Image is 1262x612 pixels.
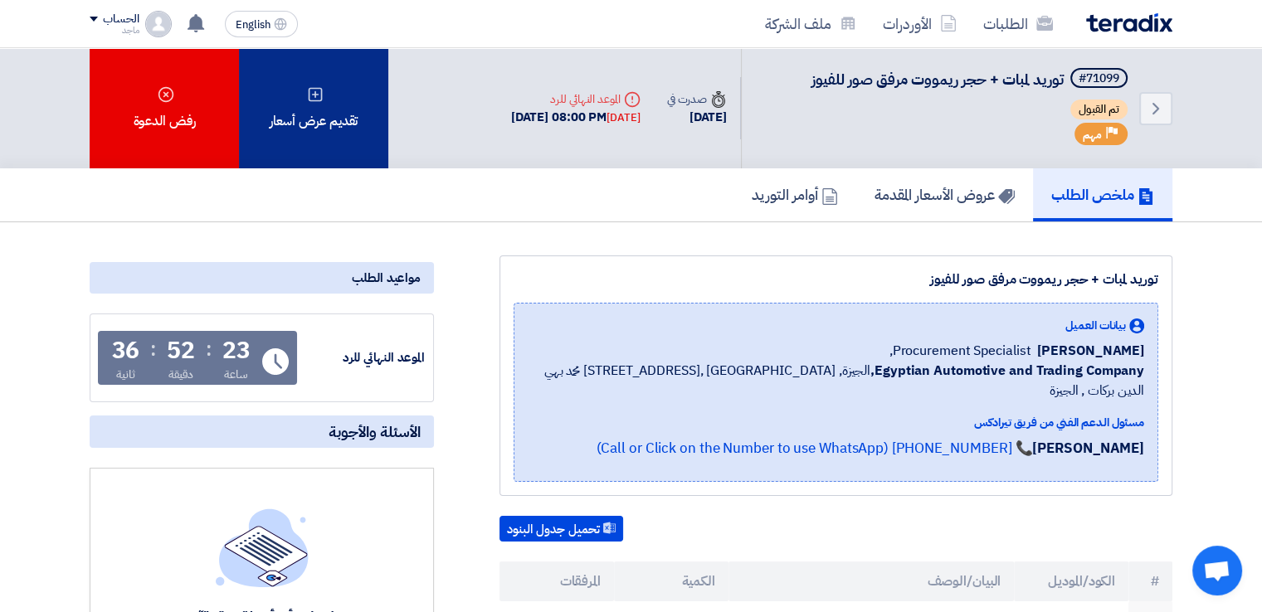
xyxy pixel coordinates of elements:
div: دقيقة [168,366,194,383]
div: مواعيد الطلب [90,262,434,294]
div: ثانية [116,366,135,383]
a: الطلبات [970,4,1066,43]
a: عروض الأسعار المقدمة [856,168,1033,221]
div: ساعة [224,366,248,383]
img: empty_state_list.svg [216,508,309,586]
h5: توريد لمبات + حجر ريمووت مرفق صور للفيوز [811,68,1131,91]
div: رفض الدعوة [90,48,239,168]
div: 36 [112,339,140,362]
a: الأوردرات [870,4,970,43]
a: Open chat [1192,546,1242,595]
h5: أوامر التوريد [752,185,838,204]
div: تقديم عرض أسعار [239,48,388,168]
div: : [206,334,212,364]
div: الموعد النهائي للرد [300,348,425,367]
h5: عروض الأسعار المقدمة [875,185,1015,204]
span: الأسئلة والأجوبة [329,422,421,441]
span: [PERSON_NAME] [1037,341,1144,361]
span: الجيزة, [GEOGRAPHIC_DATA] ,[STREET_ADDRESS] محمد بهي الدين بركات , الجيزة [528,361,1144,401]
span: English [236,19,270,31]
a: أوامر التوريد [733,168,856,221]
b: Egyptian Automotive and Trading Company, [870,361,1144,381]
strong: [PERSON_NAME] [1032,438,1144,459]
div: مسئول الدعم الفني من فريق تيرادكس [528,414,1144,431]
img: Teradix logo [1086,13,1172,32]
a: ملف الشركة [752,4,870,43]
button: تحميل جدول البنود [499,516,623,542]
th: المرفقات [499,561,614,601]
div: #71099 [1079,73,1119,85]
div: 23 [222,339,251,362]
span: Procurement Specialist, [889,341,1031,361]
div: صدرت في [667,90,727,108]
span: توريد لمبات + حجر ريمووت مرفق صور للفيوز [811,68,1064,90]
th: الكمية [614,561,728,601]
th: # [1128,561,1172,601]
span: مهم [1083,127,1102,143]
div: الموعد النهائي للرد [511,90,641,108]
th: البيان/الوصف [728,561,1015,601]
h5: ملخص الطلب [1051,185,1154,204]
th: الكود/الموديل [1014,561,1128,601]
a: ملخص الطلب [1033,168,1172,221]
div: توريد لمبات + حجر ريمووت مرفق صور للفيوز [514,270,1158,289]
span: تم القبول [1070,100,1128,119]
div: ماجد [90,26,139,35]
div: [DATE] [667,108,727,127]
span: بيانات العميل [1065,317,1126,334]
div: 52 [167,339,195,362]
div: الحساب [103,12,139,27]
div: [DATE] [607,109,640,126]
div: : [150,334,156,364]
div: [DATE] 08:00 PM [511,108,641,127]
button: English [225,11,298,37]
a: 📞 [PHONE_NUMBER] (Call or Click on the Number to use WhatsApp) [596,438,1032,459]
img: profile_test.png [145,11,172,37]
